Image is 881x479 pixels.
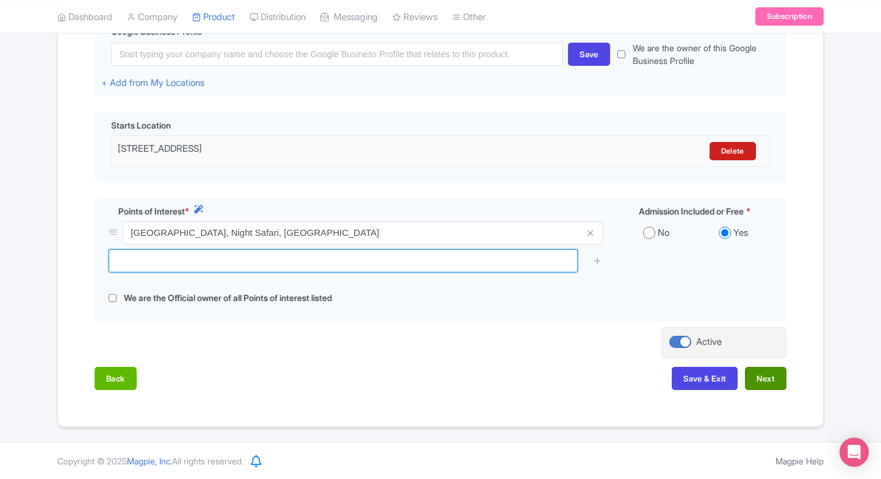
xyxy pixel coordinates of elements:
[127,456,172,466] span: Magpie, Inc.
[710,142,756,160] a: Delete
[658,226,669,240] label: No
[50,455,251,467] div: Copyright © 2025 All rights reserved.
[775,456,824,466] a: Magpie Help
[745,367,786,390] button: Next
[696,335,722,349] div: Active
[568,43,610,66] div: Save
[101,77,204,88] a: + Add from My Locations
[124,291,332,305] label: We are the Official owner of all Points of interest listed
[111,119,171,132] span: Starts Location
[633,41,780,67] label: We are the owner of this Google Business Profile
[95,367,137,390] button: Back
[639,205,744,218] span: Admission Included or Free
[118,205,185,218] span: Points of Interest
[840,438,869,467] div: Open Intercom Messenger
[733,226,748,240] label: Yes
[672,367,738,390] button: Save & Exit
[111,43,563,66] input: Start typing your company name and choose the Google Business Profile that relates to this product.
[118,142,602,160] div: [STREET_ADDRESS]
[755,7,824,26] a: Subscription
